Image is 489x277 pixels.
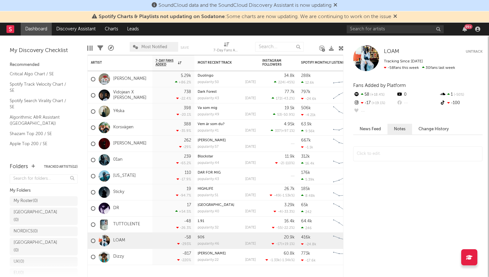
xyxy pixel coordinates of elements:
[10,174,78,184] input: Search for folders...
[282,97,294,101] span: -43.2 %
[198,226,219,229] div: popularity: 32
[301,90,310,94] div: 797k
[44,165,78,168] button: Tracked Artists(12)
[187,203,191,207] div: 17
[185,171,191,175] div: 110
[276,97,281,101] span: 172
[262,59,285,67] div: Instagram Followers
[353,91,396,99] div: 58
[284,251,295,256] div: 60.8k
[10,114,71,127] a: Algorithmic A&R Assistant ([GEOGRAPHIC_DATA])
[393,14,397,19] span: Dismiss
[198,258,219,262] div: popularity: 22
[245,129,256,133] div: [DATE]
[10,140,71,147] a: Apple Top 200 / SE
[10,163,28,171] div: Folders
[198,177,219,181] div: popularity: 43
[198,242,219,246] div: popularity: 46
[283,210,294,214] span: -33.3 %
[141,45,167,49] span: Most Notified
[272,242,295,246] div: ( )
[270,193,295,197] div: ( )
[14,269,24,277] div: EU ( 0 )
[113,222,140,227] a: TUTTOLENTE
[387,124,412,134] button: Notes
[301,138,311,143] div: 667k
[440,91,483,99] div: 1
[274,80,295,84] div: ( )
[198,187,256,191] div: HIGHLIFE
[245,97,256,100] div: [DATE]
[176,96,191,101] div: -22.4 %
[187,187,191,191] div: 19
[113,125,134,130] a: Korsvägen
[198,90,217,94] a: Dark Forest
[108,39,114,58] div: A&R Pipeline
[10,151,71,158] a: Recommended For You
[270,259,280,262] span: -1.33k
[284,122,295,126] div: 4.95k
[99,14,391,19] span: : Some charts are now updating. We are continuing to work on the issue
[113,141,147,146] a: [PERSON_NAME]
[198,155,213,158] a: Blockstar
[198,80,219,84] div: popularity: 50
[301,154,310,159] div: 312k
[198,171,221,175] a: DÄR FÖR MIG
[384,66,455,70] span: 30 fans last week
[198,161,219,165] div: popularity: 44
[10,47,78,55] div: My Discovery Checklist
[353,99,396,107] div: -17
[301,171,310,175] div: 176k
[330,233,359,249] svg: Chart title
[198,113,219,116] div: popularity: 49
[184,219,191,223] div: -48
[277,113,281,117] span: 53
[181,74,191,78] div: 5.29k
[179,145,191,149] div: -29 %
[113,109,125,114] a: Y4ska
[301,113,316,117] div: -4.21k
[175,209,191,214] div: +54.5 %
[353,83,406,88] span: Fans Added by Platform
[282,242,294,246] span: +19.1 %
[284,187,295,191] div: 26.7k
[301,80,314,85] div: 12.6k
[113,173,136,179] a: [US_STATE]
[284,235,295,240] div: 20.9k
[100,23,123,36] a: Charts
[464,24,473,29] div: 99 +
[14,258,24,266] div: UK ( 0 )
[396,99,439,107] div: --
[301,187,310,191] div: 185k
[198,61,246,65] div: Most Recent Track
[284,74,295,78] div: 34.8k
[285,90,295,94] div: 77.7k
[198,194,218,197] div: popularity: 51
[198,106,256,110] div: Va som mig
[14,197,38,205] div: My Roster ( 0 )
[462,27,467,32] button: 99+
[281,194,294,197] span: -1.53k %
[282,129,294,133] span: +97.1 %
[176,161,191,165] div: -65.2 %
[333,3,337,8] span: Dismiss
[198,129,219,133] div: popularity: 41
[330,120,359,136] svg: Chart title
[10,238,78,255] a: [GEOGRAPHIC_DATA](0)
[91,61,139,65] div: Artist
[158,3,331,8] span: SoundCloud data and the SoundCloud Discovery Assistant is now updating
[282,113,294,117] span: -50.9 %
[177,242,191,246] div: -293 %
[10,208,78,225] a: [GEOGRAPHIC_DATA](0)
[184,138,191,143] div: 262
[213,39,239,58] div: 7-Day Fans Added (7-Day Fans Added)
[301,194,315,198] div: 8.48k
[301,129,315,133] div: 9.56k
[283,226,294,230] span: -22.2 %
[198,203,234,207] a: [GEOGRAPHIC_DATA]
[10,81,71,94] a: Spotify Track Velocity Chart / SE
[276,226,282,230] span: -55
[301,74,311,78] div: 288k
[10,196,78,206] a: My Roster(0)
[10,97,71,111] a: Spotify Search Virality Chart / SE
